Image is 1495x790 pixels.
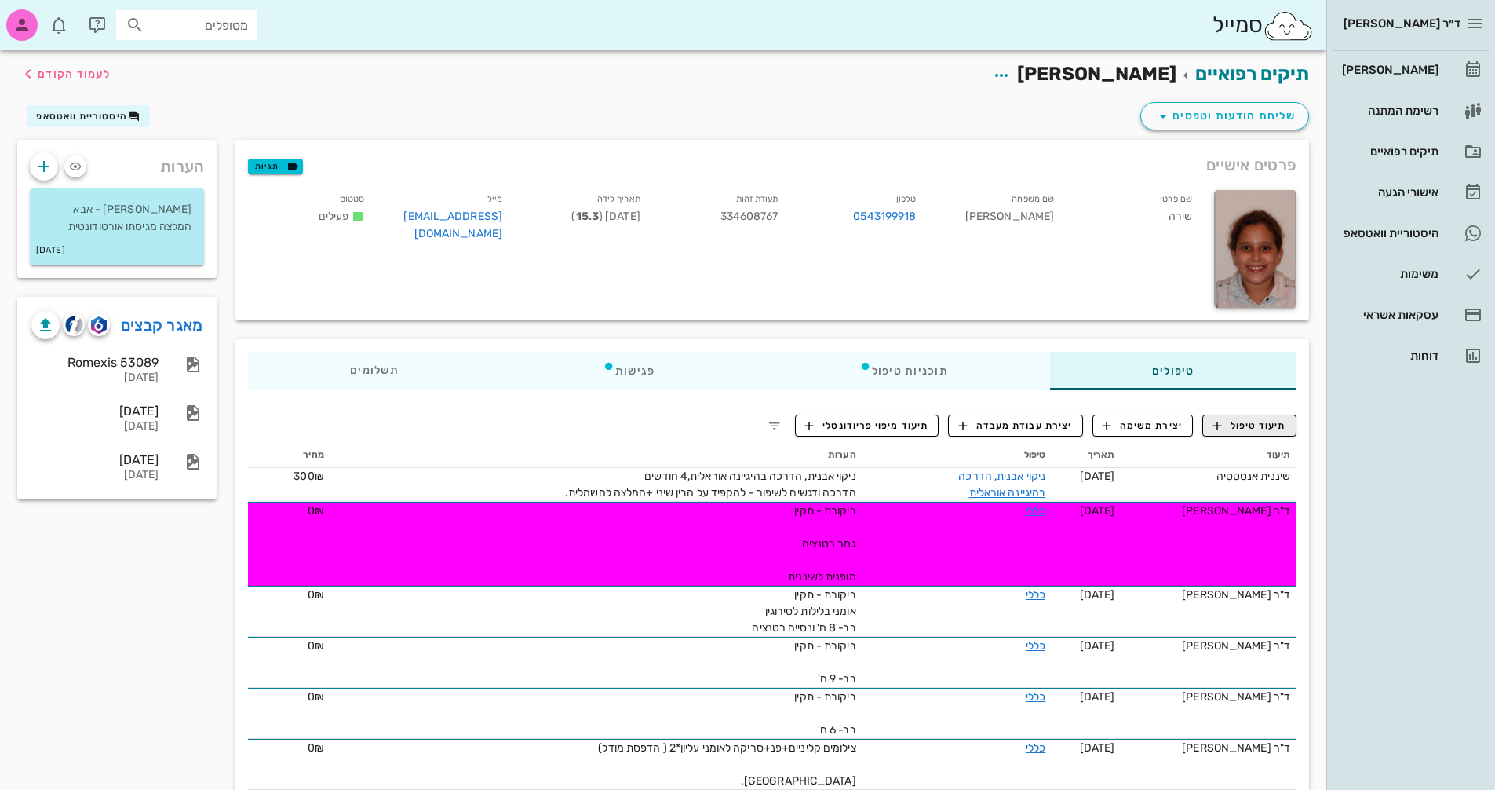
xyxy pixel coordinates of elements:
[1052,443,1121,468] th: תאריך
[1026,639,1045,653] a: כללי
[736,194,778,204] small: תעודת זהות
[1154,107,1296,126] span: שליחת הודעות וטפסים
[720,210,778,223] span: 334608767
[1067,187,1205,252] div: שירה
[896,194,917,204] small: טלפון
[294,470,323,483] span: 300₪
[248,443,330,468] th: מחיר
[1263,10,1314,42] img: SmileCloud logo
[1080,639,1115,653] span: [DATE]
[31,371,159,385] div: [DATE]
[757,352,1050,390] div: תוכניות טיפול
[501,352,757,390] div: פגישות
[1050,352,1296,390] div: טיפולים
[31,452,159,467] div: [DATE]
[1103,419,1183,433] span: יצירת משימה
[805,419,928,433] span: תיעוד מיפוי פריודונטלי
[571,210,640,223] span: [DATE] ( )
[1333,214,1489,252] a: היסטוריית וואטסאפ
[308,690,324,704] span: 0₪
[1195,63,1309,85] a: תיקים רפואיים
[565,470,856,499] span: ניקוי אבנית, הדרכה בהיגיינה אוראלית,4 חודשים הדרכה ודגשים לשיפור - להקפיד על הבין שיני +המלצה לחש...
[42,201,191,236] p: [PERSON_NAME] - אבא המלצה מגיסתו אורטודונטית
[1080,504,1115,518] span: [DATE]
[1127,689,1290,705] div: ד"ר [PERSON_NAME]
[1092,415,1194,437] button: יצירת משימה
[31,355,159,370] div: Romexis 53089
[46,13,56,22] span: תג
[1333,337,1489,375] a: דוחות
[1017,63,1176,85] span: [PERSON_NAME]
[794,639,855,686] span: ביקורת - תקין בב- 9 ח'
[1012,194,1054,204] small: שם משפחה
[1339,227,1438,240] div: היסטוריית וואטסאפ
[19,60,111,88] button: לעמוד הקודם
[1333,133,1489,170] a: תיקים רפואיים
[403,210,502,240] a: [EMAIL_ADDRESS][DOMAIN_NAME]
[91,316,106,334] img: romexis logo
[248,159,303,174] button: תגיות
[948,415,1082,437] button: יצירת עבודת מעבדה
[1080,741,1115,755] span: [DATE]
[1127,740,1290,756] div: ד"ר [PERSON_NAME]
[1339,104,1438,117] div: רשימת המתנה
[308,741,324,755] span: 0₪
[1339,349,1438,362] div: דוחות
[38,68,111,81] span: לעמוד הקודם
[1339,309,1438,321] div: עסקאות אשראי
[1333,296,1489,334] a: עסקאות אשראי
[959,419,1072,433] span: יצירת עבודת מעבדה
[350,365,399,376] span: תשלומים
[1127,638,1290,654] div: ד"ר [PERSON_NAME]
[795,415,939,437] button: תיעוד מיפוי פריודונטלי
[1080,690,1115,704] span: [DATE]
[1212,9,1314,42] div: סמייל
[958,470,1045,499] a: ניקוי אבנית, הדרכה בהיגיינה אוראלית
[576,210,599,223] strong: 15.3
[788,504,855,583] span: ביקורת - תקין גמר רטנציה מופנית לשיננית
[1333,255,1489,293] a: משימות
[1140,102,1309,130] button: שליחת הודעות וטפסים
[1127,468,1290,485] div: שיננית אנסטסיה
[1333,92,1489,130] a: רשימת המתנה
[319,210,349,223] span: פעילים
[330,443,862,468] th: הערות
[1026,588,1045,602] a: כללי
[487,194,502,204] small: מייל
[308,588,324,602] span: 0₪
[1339,145,1438,158] div: תיקים רפואיים
[1026,690,1045,704] a: כללי
[1339,64,1438,76] div: [PERSON_NAME]
[598,741,855,788] span: צילומים קליניים+פנ+סריקה לאומני עליון*2 ( הדפסת מודל) [GEOGRAPHIC_DATA].
[255,159,296,174] span: תגיות
[1206,152,1296,177] span: פרטים אישיים
[1202,415,1296,437] button: תיעוד טיפול
[31,420,159,433] div: [DATE]
[27,105,150,127] button: היסטוריית וואטסאפ
[1026,504,1045,518] a: כללי
[65,316,83,334] img: cliniview logo
[340,194,365,204] small: סטטוס
[1026,741,1045,755] a: כללי
[794,690,855,737] span: ביקורת - תקין בב- 6 ח'
[1121,443,1296,468] th: תיעוד
[36,242,65,259] small: [DATE]
[31,404,159,419] div: [DATE]
[1344,16,1460,31] span: ד״ר [PERSON_NAME]
[1127,587,1290,603] div: ד"ר [PERSON_NAME]
[862,443,1052,468] th: טיפול
[308,504,324,518] span: 0₪
[1333,51,1489,89] a: [PERSON_NAME]
[36,111,127,122] span: היסטוריית וואטסאפ
[1339,268,1438,280] div: משימות
[1333,174,1489,211] a: אישורי הגעה
[1160,194,1192,204] small: שם פרטי
[308,639,324,653] span: 0₪
[121,313,203,338] a: מאגר קבצים
[597,194,640,204] small: תאריך לידה
[928,187,1067,252] div: [PERSON_NAME]
[31,469,159,482] div: [DATE]
[1339,186,1438,199] div: אישורי הגעה
[1213,419,1286,433] span: תיעוד טיפול
[1127,503,1290,519] div: ד"ר [PERSON_NAME]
